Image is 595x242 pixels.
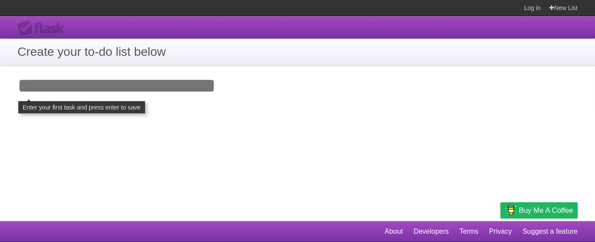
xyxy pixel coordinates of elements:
a: Developers [413,223,449,240]
a: Buy me a coffee [500,202,578,218]
a: Suggest a feature [523,223,578,240]
a: Privacy [489,223,512,240]
img: Buy me a coffee [505,203,517,218]
span: Buy me a coffee [519,203,573,218]
div: Flask [17,20,70,36]
a: Terms [460,223,479,240]
a: About [385,223,403,240]
h1: Create your to-do list below [17,43,578,61]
